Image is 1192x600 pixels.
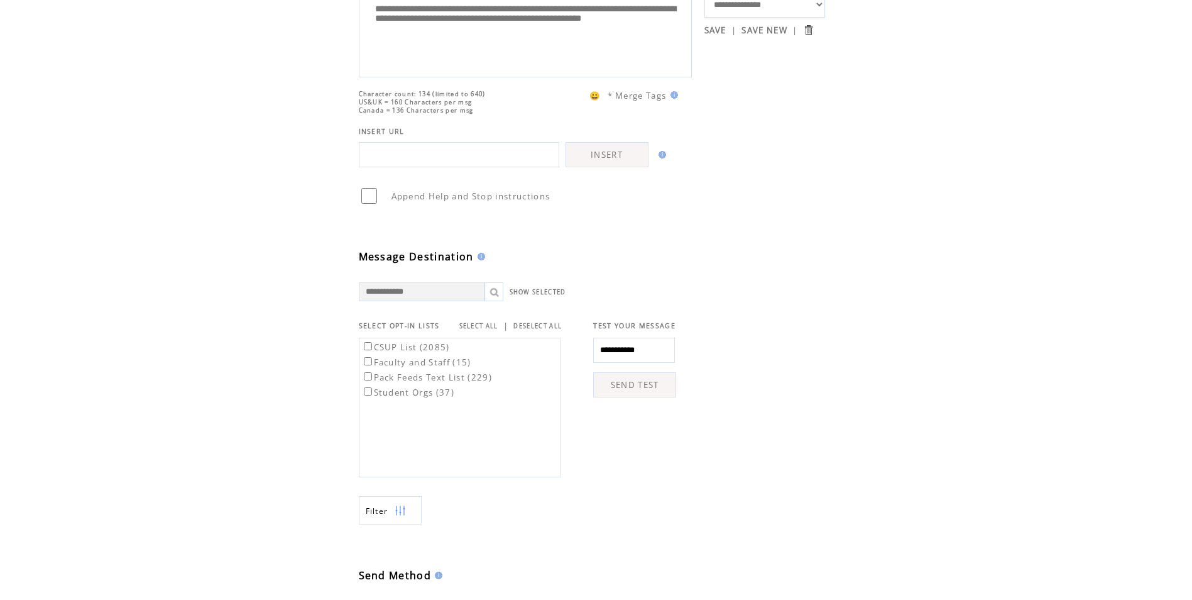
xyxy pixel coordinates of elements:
span: INSERT URL [359,127,405,136]
input: Pack Feeds Text List (229) [364,372,372,381]
a: SELECT ALL [459,322,498,330]
span: Show filters [366,506,388,516]
span: Character count: 134 (limited to 640) [359,90,486,98]
span: SELECT OPT-IN LISTS [359,321,440,330]
label: Student Orgs (37) [361,387,455,398]
span: TEST YOUR MESSAGE [593,321,675,330]
label: Pack Feeds Text List (229) [361,372,493,383]
label: Faculty and Staff (15) [361,357,471,368]
a: SAVE [704,25,726,36]
label: CSUP List (2085) [361,342,450,353]
span: * Merge Tags [608,90,667,101]
input: CSUP List (2085) [364,342,372,350]
span: Canada = 136 Characters per msg [359,106,474,114]
span: | [792,25,797,36]
img: help.gif [474,253,485,260]
input: Faculty and Staff (15) [364,357,372,365]
span: 😀 [589,90,601,101]
img: help.gif [655,151,666,158]
img: help.gif [431,572,442,579]
a: SAVE NEW [741,25,787,36]
span: | [503,320,508,331]
a: SHOW SELECTED [510,288,566,296]
input: Student Orgs (37) [364,387,372,396]
a: SEND TEST [593,372,676,397]
img: help.gif [667,91,678,99]
span: US&UK = 160 Characters per msg [359,98,473,106]
span: Message Destination [359,250,474,264]
span: | [731,25,736,36]
a: INSERT [566,142,648,167]
a: DESELECT ALL [513,322,562,330]
span: Append Help and Stop instructions [391,191,550,202]
input: Submit [802,24,814,36]
img: filters.png [395,497,406,525]
a: Filter [359,496,422,525]
span: Send Method [359,569,432,582]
